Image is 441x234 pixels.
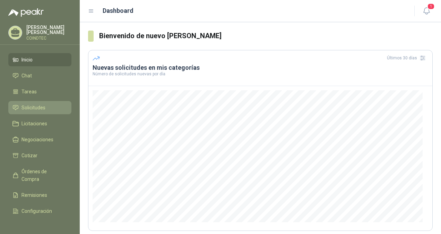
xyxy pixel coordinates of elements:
a: Negociaciones [8,133,71,146]
h3: Nuevas solicitudes en mis categorías [93,64,428,72]
a: Licitaciones [8,117,71,130]
span: Negociaciones [21,136,53,143]
a: Solicitudes [8,101,71,114]
div: Últimos 30 días [387,52,428,64]
a: Órdenes de Compra [8,165,71,186]
span: Cotizar [21,152,37,159]
span: Configuración [21,207,52,215]
p: [PERSON_NAME] [PERSON_NAME] [26,25,71,35]
span: Tareas [21,88,37,95]
a: Cotizar [8,149,71,162]
span: Licitaciones [21,120,47,127]
button: 1 [420,5,433,17]
span: Inicio [21,56,33,64]
p: COINDTEC [26,36,71,40]
a: Remisiones [8,189,71,202]
h1: Dashboard [103,6,133,16]
span: Remisiones [21,191,47,199]
span: 1 [427,3,435,10]
p: Número de solicitudes nuevas por día [93,72,428,76]
span: Solicitudes [21,104,45,111]
a: Chat [8,69,71,82]
a: Tareas [8,85,71,98]
h3: Bienvenido de nuevo [PERSON_NAME] [99,31,433,41]
span: Órdenes de Compra [21,168,65,183]
a: Inicio [8,53,71,66]
a: Configuración [8,204,71,218]
img: Logo peakr [8,8,44,17]
span: Chat [21,72,32,80]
